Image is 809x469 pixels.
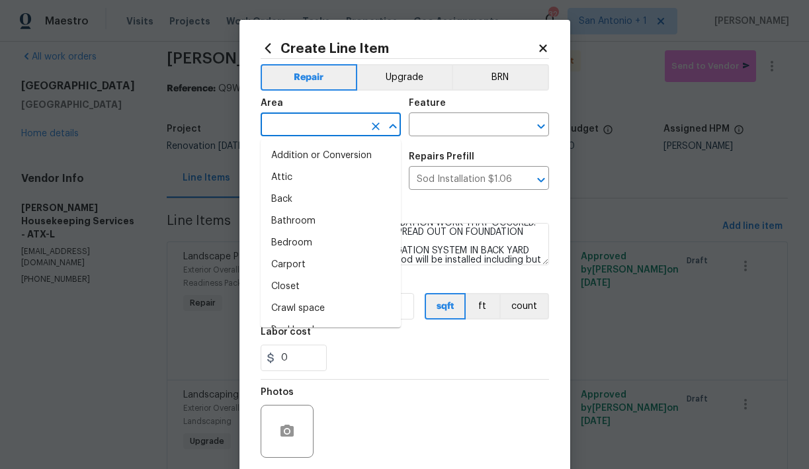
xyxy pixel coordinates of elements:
button: ft [466,293,499,320]
li: Carport [261,254,401,276]
h5: Photos [261,388,294,397]
h2: Create Line Item [261,41,537,56]
li: Bathroom [261,210,401,232]
li: Closet [261,276,401,298]
button: Close [384,117,402,136]
button: sqft [425,293,466,320]
textarea: BACK YARD AND ANY AREAS OF FRONT YARD THAT ARE BARE PATCHES DUE TO HEAVY FOUNDATION WORK THAT OCC... [261,223,549,265]
button: Clear [366,117,385,136]
button: count [499,293,549,320]
li: Deal breakers [261,320,401,341]
li: Back [261,189,401,210]
h5: Labor cost [261,327,311,337]
h5: Feature [409,99,446,108]
button: Repair [261,64,358,91]
button: Open [532,117,550,136]
li: Bedroom [261,232,401,254]
li: Attic [261,167,401,189]
h5: Repairs Prefill [409,152,474,161]
li: Crawl space [261,298,401,320]
button: Upgrade [357,64,452,91]
li: Addition or Conversion [261,145,401,167]
h5: Area [261,99,283,108]
button: BRN [452,64,549,91]
button: Open [532,171,550,189]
